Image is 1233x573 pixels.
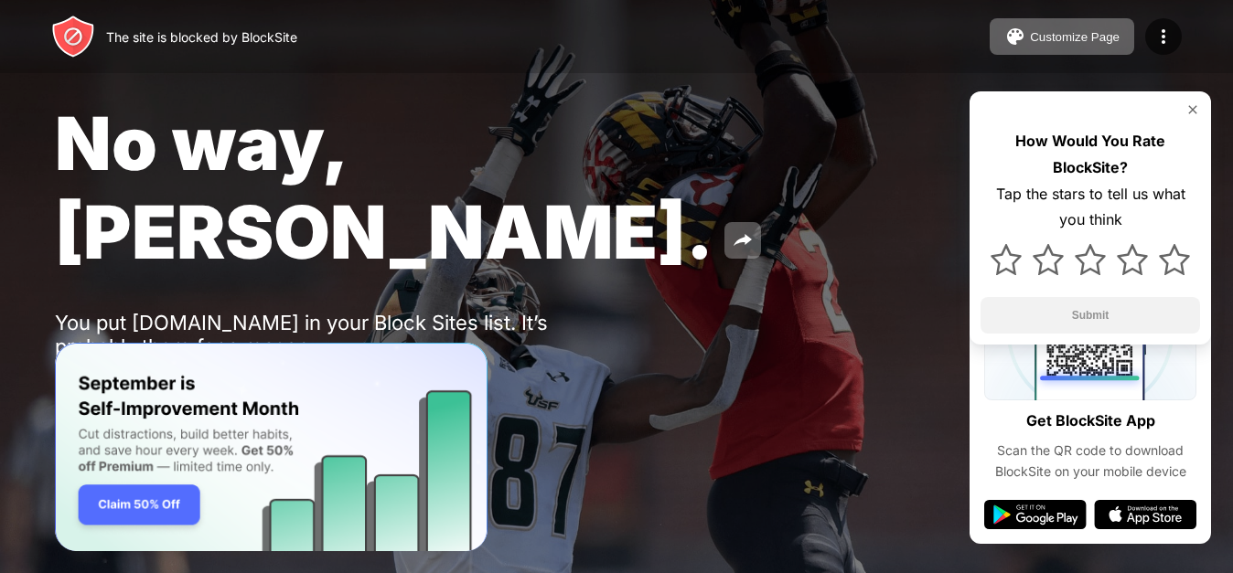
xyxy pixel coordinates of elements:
button: Customize Page [990,18,1134,55]
div: The site is blocked by BlockSite [106,29,297,45]
div: You put [DOMAIN_NAME] in your Block Sites list. It’s probably there for a reason. [55,311,620,358]
div: Customize Page [1030,30,1120,44]
img: star.svg [1033,244,1064,275]
img: star.svg [991,244,1022,275]
img: app-store.svg [1094,500,1196,529]
img: star.svg [1117,244,1148,275]
img: menu-icon.svg [1153,26,1174,48]
div: How Would You Rate BlockSite? [981,128,1200,181]
img: pallet.svg [1004,26,1026,48]
img: google-play.svg [984,500,1087,529]
div: Tap the stars to tell us what you think [981,181,1200,234]
span: No way, [PERSON_NAME]. [55,99,713,276]
iframe: Banner [55,343,488,552]
img: rate-us-close.svg [1185,102,1200,117]
button: Submit [981,297,1200,334]
img: star.svg [1075,244,1106,275]
img: header-logo.svg [51,15,95,58]
img: star.svg [1159,244,1190,275]
img: share.svg [732,229,754,251]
